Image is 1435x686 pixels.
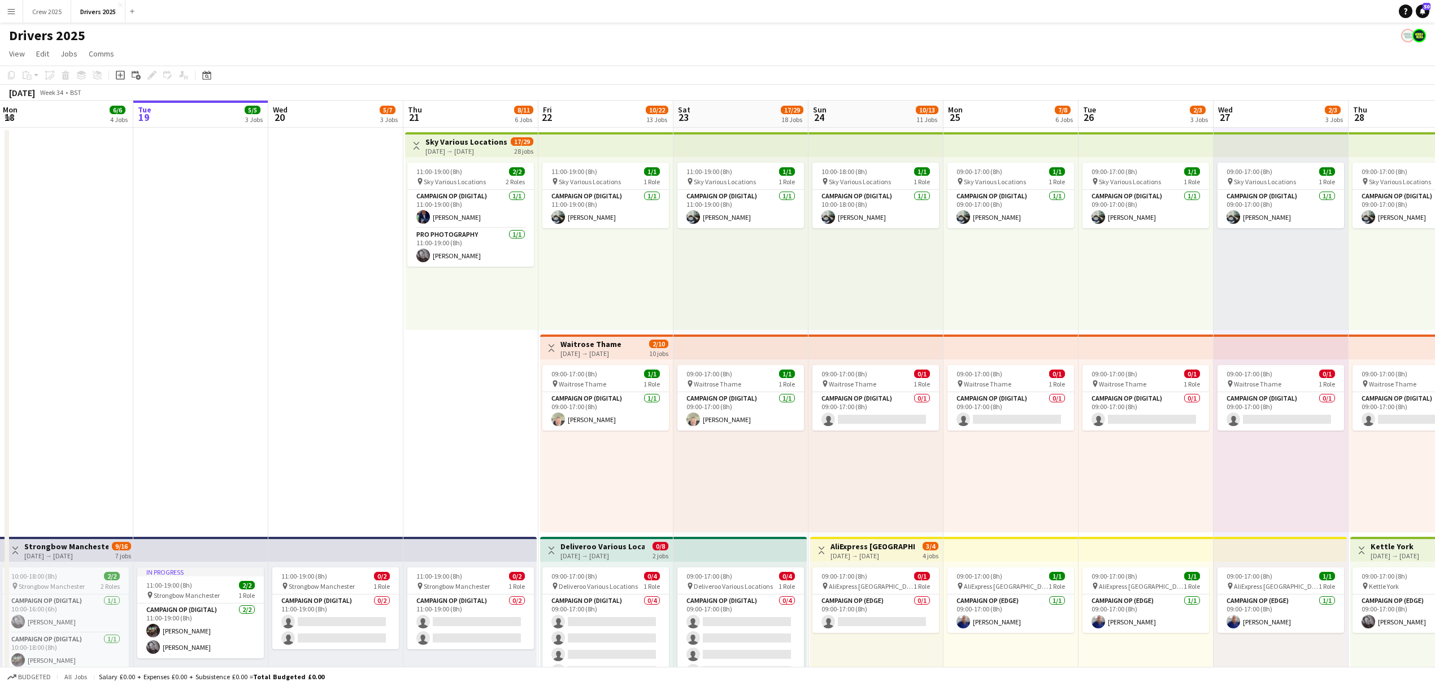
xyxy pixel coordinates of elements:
[36,49,49,59] span: Edit
[37,88,66,97] span: Week 34
[23,1,71,23] button: Crew 2025
[62,672,89,681] span: All jobs
[1416,5,1429,18] a: 50
[253,672,324,681] span: Total Budgeted £0.00
[84,46,119,61] a: Comms
[56,46,82,61] a: Jobs
[1412,29,1426,42] app-user-avatar: Nicola Price
[1423,3,1430,10] span: 50
[9,87,35,98] div: [DATE]
[1401,29,1415,42] app-user-avatar: Claire Stewart
[32,46,54,61] a: Edit
[18,673,51,681] span: Budgeted
[9,27,85,44] h1: Drivers 2025
[5,46,29,61] a: View
[60,49,77,59] span: Jobs
[6,671,53,683] button: Budgeted
[70,88,81,97] div: BST
[71,1,125,23] button: Drivers 2025
[99,672,324,681] div: Salary £0.00 + Expenses £0.00 + Subsistence £0.00 =
[89,49,114,59] span: Comms
[9,49,25,59] span: View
